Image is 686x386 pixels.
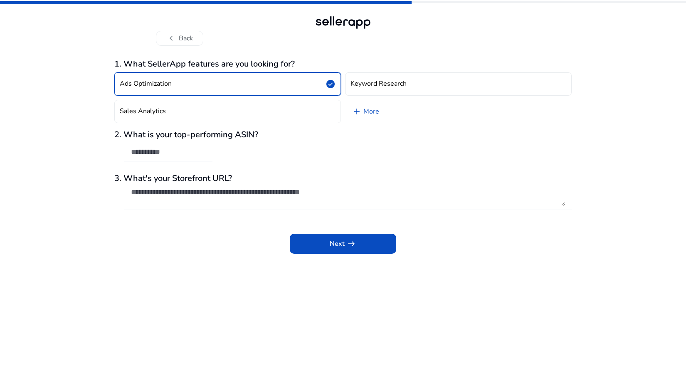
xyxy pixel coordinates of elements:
[156,31,203,46] button: chevron_leftBack
[290,234,396,254] button: Nextarrow_right_alt
[166,33,176,43] span: chevron_left
[345,100,386,123] a: More
[114,59,572,69] h3: 1. What SellerApp features are you looking for?
[114,72,341,96] button: Ads Optimizationcheck_circle
[114,130,572,140] h3: 2. What is your top-performing ASIN?
[352,106,362,116] span: add
[326,79,336,89] span: check_circle
[114,100,341,123] button: Sales Analytics
[114,173,572,183] h3: 3. What's your Storefront URL?
[330,239,356,249] span: Next
[120,80,172,88] h4: Ads Optimization
[346,239,356,249] span: arrow_right_alt
[350,80,407,88] h4: Keyword Research
[120,107,166,115] h4: Sales Analytics
[345,72,572,96] button: Keyword Research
